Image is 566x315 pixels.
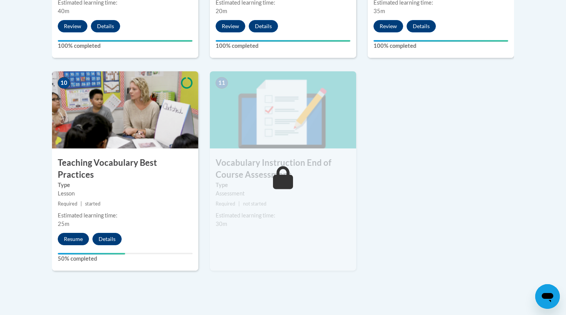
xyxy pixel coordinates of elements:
img: Course Image [210,71,356,148]
label: 100% completed [373,42,508,50]
div: Your progress [216,40,350,42]
span: 25m [58,221,69,227]
span: 20m [216,8,227,14]
img: Course Image [52,71,198,148]
div: Assessment [216,189,350,198]
span: Required [216,201,235,207]
span: 40m [58,8,69,14]
label: 100% completed [216,42,350,50]
button: Details [407,20,436,32]
button: Details [91,20,120,32]
span: | [238,201,240,207]
span: 11 [216,77,228,89]
span: 10 [58,77,70,89]
label: Type [216,181,350,189]
h3: Teaching Vocabulary Best Practices [52,157,198,181]
div: Your progress [58,253,125,254]
label: Type [58,181,193,189]
div: Estimated learning time: [216,211,350,220]
button: Review [373,20,403,32]
div: Your progress [58,40,193,42]
label: 50% completed [58,254,193,263]
button: Details [92,233,122,245]
div: Estimated learning time: [58,211,193,220]
span: | [80,201,82,207]
span: Required [58,201,77,207]
button: Details [249,20,278,32]
iframe: Button to launch messaging window [535,284,560,309]
div: Lesson [58,189,193,198]
span: started [85,201,100,207]
button: Review [216,20,245,32]
span: 35m [373,8,385,14]
span: 30m [216,221,227,227]
button: Review [58,20,87,32]
label: 100% completed [58,42,193,50]
h3: Vocabulary Instruction End of Course Assessment [210,157,356,181]
span: not started [243,201,266,207]
button: Resume [58,233,89,245]
div: Your progress [373,40,508,42]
